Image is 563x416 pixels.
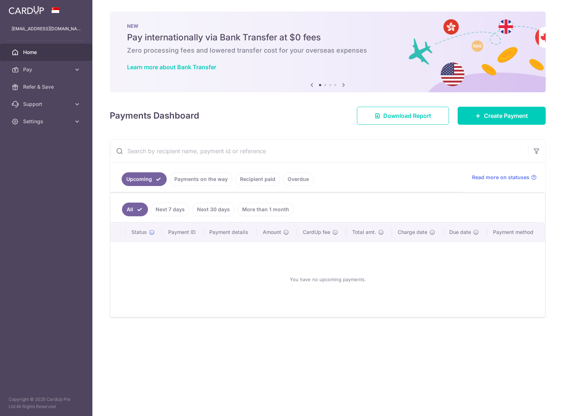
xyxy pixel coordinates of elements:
[131,229,147,236] span: Status
[484,111,528,120] span: Create Payment
[235,172,280,186] a: Recipient paid
[110,140,528,163] input: Search by recipient name, payment id or reference
[127,32,528,43] h5: Pay internationally via Bank Transfer at $0 fees
[487,223,545,242] th: Payment method
[192,203,235,216] a: Next 30 days
[303,229,330,236] span: CardUp fee
[263,229,281,236] span: Amount
[119,248,536,311] div: You have no upcoming payments.
[122,172,167,186] a: Upcoming
[23,66,71,73] span: Pay
[23,49,71,56] span: Home
[151,203,189,216] a: Next 7 days
[352,229,376,236] span: Total amt.
[383,111,431,120] span: Download Report
[449,229,471,236] span: Due date
[398,229,427,236] span: Charge date
[170,172,232,186] a: Payments on the way
[162,223,204,242] th: Payment ID
[23,83,71,90] span: Refer & Save
[23,101,71,108] span: Support
[237,203,294,216] a: More than 1 month
[472,174,529,181] span: Read more on statuses
[127,46,528,55] h6: Zero processing fees and lowered transfer cost for your overseas expenses
[472,174,537,181] a: Read more on statuses
[12,25,81,32] p: [EMAIL_ADDRESS][DOMAIN_NAME]
[127,63,216,71] a: Learn more about Bank Transfer
[357,107,449,125] a: Download Report
[9,6,44,14] img: CardUp
[517,394,556,412] iframe: Opens a widget where you can find more information
[204,223,257,242] th: Payment details
[283,172,314,186] a: Overdue
[23,118,71,125] span: Settings
[458,107,546,125] a: Create Payment
[127,23,528,29] p: NEW
[110,109,199,122] h4: Payments Dashboard
[110,12,546,92] img: Bank transfer banner
[122,203,148,216] a: All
